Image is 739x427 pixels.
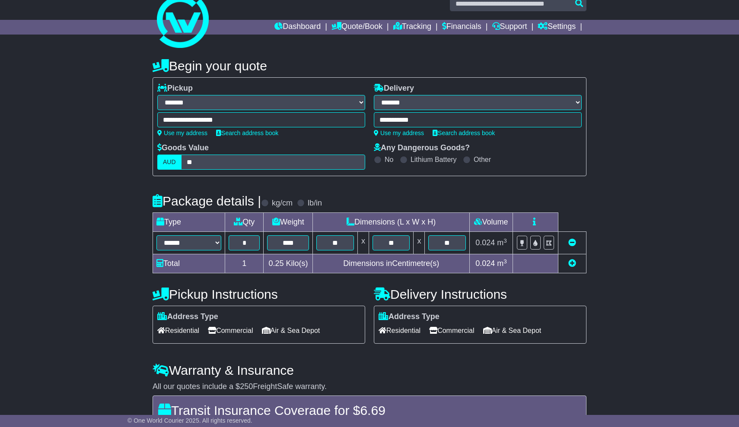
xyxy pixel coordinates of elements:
td: Type [153,213,225,232]
a: Search address book [433,130,495,136]
label: Pickup [157,84,193,93]
h4: Warranty & Insurance [153,363,586,377]
span: 0.25 [268,259,283,268]
div: All our quotes include a $ FreightSafe warranty. [153,382,586,392]
td: 1 [225,254,264,273]
td: x [357,232,369,254]
span: 6.69 [360,403,385,418]
a: Search address book [216,130,278,136]
label: AUD [157,155,182,170]
span: 0.024 [475,259,495,268]
td: Volume [469,213,513,232]
td: Qty [225,213,264,232]
h4: Begin your quote [153,59,586,73]
span: m [497,238,507,247]
h4: Delivery Instructions [374,287,586,301]
td: Total [153,254,225,273]
span: 0.024 [475,238,495,247]
span: Residential [379,324,420,337]
span: Commercial [208,324,253,337]
td: Weight [264,213,313,232]
h4: Pickup Instructions [153,287,365,301]
h4: Package details | [153,194,261,208]
td: x [414,232,425,254]
span: © One World Courier 2025. All rights reserved. [127,417,252,424]
td: Dimensions (L x W x H) [313,213,470,232]
a: Quote/Book [331,20,382,35]
td: Kilo(s) [264,254,313,273]
label: Address Type [157,312,218,322]
label: Goods Value [157,143,209,153]
a: Financials [442,20,481,35]
label: Any Dangerous Goods? [374,143,470,153]
a: Dashboard [274,20,321,35]
a: Tracking [393,20,431,35]
span: 250 [240,382,253,391]
td: Dimensions in Centimetre(s) [313,254,470,273]
a: Settings [538,20,576,35]
label: kg/cm [272,199,293,208]
label: Lithium Battery [411,155,457,164]
a: Use my address [374,130,424,136]
span: Air & Sea Depot [483,324,542,337]
label: lb/in [308,199,322,208]
label: Other [474,155,491,164]
a: Add new item [568,259,576,268]
label: Delivery [374,84,414,93]
sup: 3 [503,237,507,244]
span: m [497,259,507,268]
span: Residential [157,324,199,337]
a: Remove this item [568,238,576,247]
label: No [385,155,393,164]
sup: 3 [503,258,507,265]
h4: Transit Insurance Coverage for $ [158,403,581,418]
a: Use my address [157,130,207,136]
span: Air & Sea Depot [262,324,320,337]
a: Support [492,20,527,35]
span: Commercial [429,324,474,337]
label: Address Type [379,312,440,322]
